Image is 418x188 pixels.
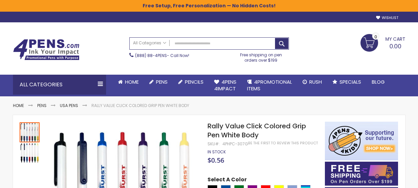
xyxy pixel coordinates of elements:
[340,78,361,85] span: Specials
[185,78,204,85] span: Pencils
[135,53,167,58] a: (888) 88-4PENS
[360,34,405,51] a: 0.00 0
[208,176,247,185] span: Select A Color
[208,156,224,165] span: $0.56
[208,141,220,147] strong: SKU
[173,75,209,89] a: Pencils
[156,78,168,85] span: Pens
[91,103,189,108] li: Rally Value Click Colored Grip Pen White Body
[209,75,242,96] a: 4Pens4impact
[222,141,248,147] div: 4PHPC-307G
[247,78,292,92] span: 4PROMOTIONAL ITEMS
[389,42,401,50] span: 0.00
[20,142,40,163] div: Rally Value Click Colored Grip Pen White Body
[297,75,327,89] a: Rush
[13,103,24,108] a: Home
[13,39,79,60] img: 4Pens Custom Pens and Promotional Products
[13,75,106,95] div: All Categories
[144,75,173,89] a: Pens
[372,78,385,85] span: Blog
[60,103,78,108] a: USA Pens
[20,143,40,163] img: Rally Value Click Colored Grip Pen White Body
[248,141,318,146] a: Be the first to review this product
[309,78,322,85] span: Rush
[208,149,226,155] span: In stock
[135,53,189,58] span: - Call Now!
[20,122,40,142] div: Rally Value Click Colored Grip Pen White Body
[233,50,289,63] div: Free shipping on pen orders over $199
[366,75,390,89] a: Blog
[125,78,139,85] span: Home
[242,75,297,96] a: 4PROMOTIONALITEMS
[376,15,398,20] a: Wishlist
[133,40,166,46] span: All Categories
[214,78,236,92] span: 4Pens 4impact
[208,149,226,155] div: Availability
[327,75,366,89] a: Specials
[130,38,170,49] a: All Categories
[374,34,377,40] span: 0
[113,75,144,89] a: Home
[208,121,306,140] span: Rally Value Click Colored Grip Pen White Body
[37,103,47,108] a: Pens
[325,162,398,186] img: Free shipping on orders over $199
[325,122,398,160] img: 4pens 4 kids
